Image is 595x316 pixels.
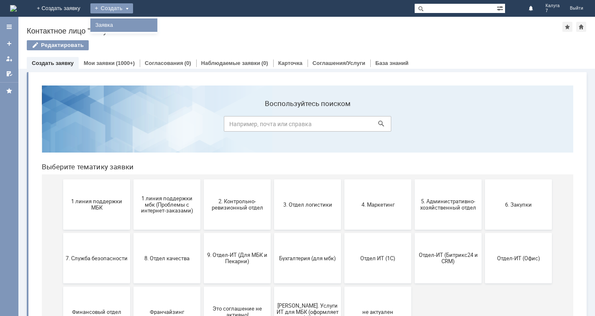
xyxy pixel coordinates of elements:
button: не актуален [309,208,376,258]
a: Карточка [278,60,303,66]
span: Это соглашение не активно! [171,227,233,239]
span: Отдел ИТ (1С) [312,176,374,182]
span: 8. Отдел качества [101,176,163,182]
a: Согласования [145,60,183,66]
div: (0) [262,60,268,66]
button: 2. Контрольно-ревизионный отдел [169,101,236,151]
a: Соглашения/Услуги [313,60,365,66]
div: (1000+) [116,60,135,66]
span: Отдел-ИТ (Офис) [452,176,514,182]
button: [PERSON_NAME]. Услуги ИТ для МБК (оформляет L1) [239,208,306,258]
span: 1 линия поддержки мбк (Проблемы с интернет-заказами) [101,116,163,135]
a: Создать заявку [32,60,74,66]
div: (0) [185,60,191,66]
label: Воспользуйтесь поиском [189,21,356,29]
button: Отдел-ИТ (Битрикс24 и CRM) [380,154,446,205]
a: Заявка [92,20,156,30]
button: Отдел-ИТ (Офис) [450,154,517,205]
a: Наблюдаемые заявки [201,60,260,66]
a: Мои заявки [84,60,115,66]
a: Создать заявку [3,37,16,50]
button: 8. Отдел качества [98,154,165,205]
div: Создать [90,3,133,13]
span: 3. Отдел логистики [241,122,303,129]
button: Финансовый отдел [28,208,95,258]
div: Добавить в избранное [562,22,572,32]
button: 1 линия поддержки мбк (Проблемы с интернет-заказами) [98,101,165,151]
span: 7 [546,8,560,13]
a: База знаний [375,60,408,66]
div: Сделать домашней страницей [576,22,586,32]
span: 5. Административно-хозяйственный отдел [382,119,444,132]
span: Отдел-ИТ (Битрикс24 и CRM) [382,173,444,186]
button: 3. Отдел логистики [239,101,306,151]
button: Бухгалтерия (для мбк) [239,154,306,205]
span: Расширенный поиск [497,4,505,12]
span: 4. Маркетинг [312,122,374,129]
span: 7. Служба безопасности [31,176,92,182]
button: 9. Отдел-ИТ (Для МБК и Пекарни) [169,154,236,205]
a: Перейти на домашнюю страницу [10,5,17,12]
button: 4. Маркетинг [309,101,376,151]
header: Выберите тематику заявки [7,84,538,92]
button: 5. Административно-хозяйственный отдел [380,101,446,151]
span: не актуален [312,230,374,236]
a: Мои согласования [3,67,16,80]
span: 6. Закупки [452,122,514,129]
span: Франчайзинг [101,230,163,236]
button: 1 линия поддержки МБК [28,101,95,151]
span: 2. Контрольно-ревизионный отдел [171,119,233,132]
input: Например, почта или справка [189,37,356,53]
span: 9. Отдел-ИТ (Для МБК и Пекарни) [171,173,233,186]
span: Калуга [546,3,560,8]
span: Бухгалтерия (для мбк) [241,176,303,182]
button: Это соглашение не активно! [169,208,236,258]
button: 7. Служба безопасности [28,154,95,205]
span: 1 линия поддержки МБК [31,119,92,132]
button: Франчайзинг [98,208,165,258]
img: logo [10,5,17,12]
div: Контактное лицо "Калуга 7" [27,27,562,35]
button: 6. Закупки [450,101,517,151]
a: Мои заявки [3,52,16,65]
span: [PERSON_NAME]. Услуги ИТ для МБК (оформляет L1) [241,223,303,242]
button: Отдел ИТ (1С) [309,154,376,205]
span: Финансовый отдел [31,230,92,236]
